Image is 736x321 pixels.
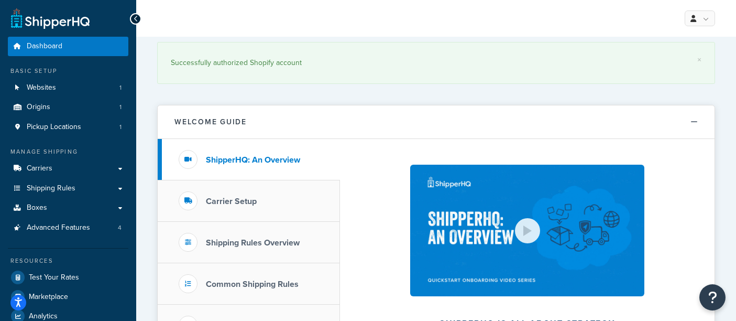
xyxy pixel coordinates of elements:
[410,165,644,296] img: ShipperHQ is all about strategy
[8,287,128,306] a: Marketplace
[8,268,128,287] a: Test Your Rates
[8,218,128,238] a: Advanced Features4
[27,204,47,212] span: Boxes
[8,67,128,76] div: Basic Setup
[27,164,52,173] span: Carriers
[27,83,56,92] span: Websites
[206,238,300,248] h3: Shipping Rules Overview
[206,280,299,289] h3: Common Shipping Rules
[158,105,715,139] button: Welcome Guide
[27,223,90,232] span: Advanced Features
[119,123,122,132] span: 1
[8,198,128,218] a: Boxes
[8,256,128,265] div: Resources
[8,147,128,156] div: Manage Shipping
[8,117,128,137] a: Pickup Locations1
[206,197,257,206] h3: Carrier Setup
[8,78,128,98] li: Websites
[119,103,122,112] span: 1
[27,184,75,193] span: Shipping Rules
[174,118,247,126] h2: Welcome Guide
[8,98,128,117] li: Origins
[699,284,726,311] button: Open Resource Center
[171,56,701,70] div: Successfully authorized Shopify account
[8,98,128,117] a: Origins1
[8,218,128,238] li: Advanced Features
[29,312,58,321] span: Analytics
[206,155,300,165] h3: ShipperHQ: An Overview
[119,83,122,92] span: 1
[27,42,62,51] span: Dashboard
[8,117,128,137] li: Pickup Locations
[8,159,128,178] a: Carriers
[27,123,81,132] span: Pickup Locations
[27,103,50,112] span: Origins
[697,56,701,64] a: ×
[8,37,128,56] a: Dashboard
[29,273,79,282] span: Test Your Rates
[8,179,128,198] a: Shipping Rules
[118,223,122,232] span: 4
[29,293,68,302] span: Marketplace
[8,78,128,98] a: Websites1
